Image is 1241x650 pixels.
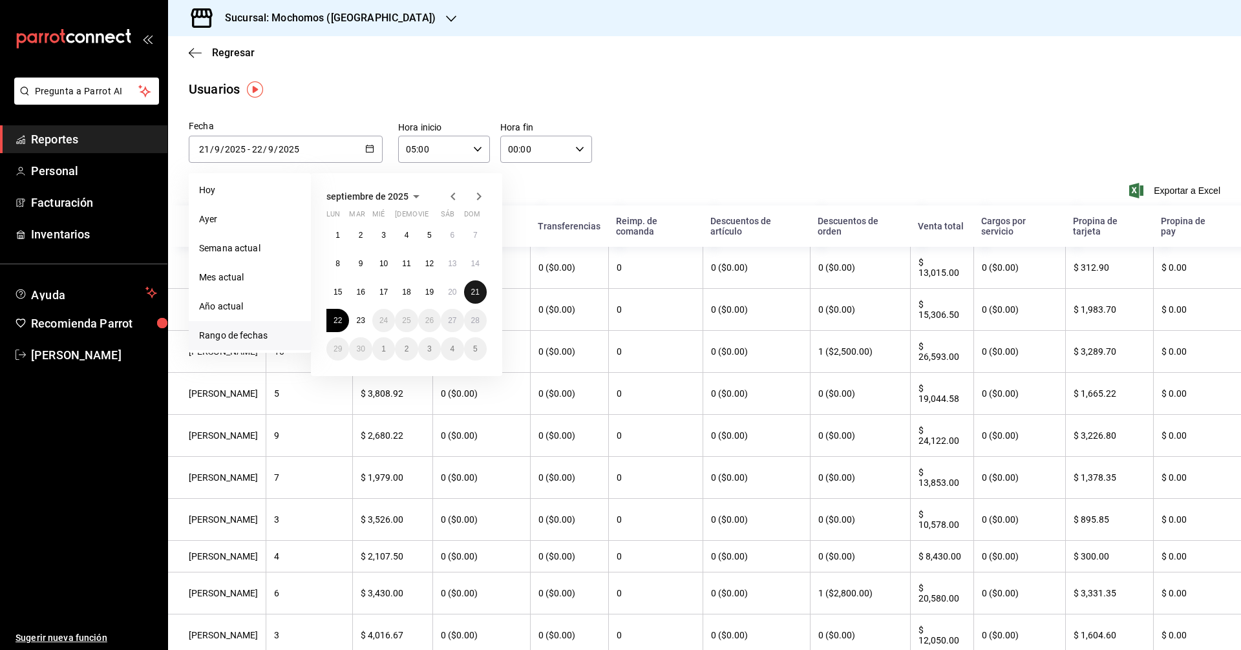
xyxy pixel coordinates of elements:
[1153,457,1241,499] th: $ 0.00
[326,252,349,275] button: 8 de septiembre de 2025
[352,373,433,415] th: $ 3,808.92
[372,252,395,275] button: 10 de septiembre de 2025
[31,346,157,364] span: [PERSON_NAME]
[973,331,1065,373] th: 0 ($0.00)
[274,144,278,154] span: /
[402,316,410,325] abbr: 25 de septiembre de 2025
[608,572,703,614] th: 0
[448,316,456,325] abbr: 27 de septiembre de 2025
[810,289,910,331] th: 0 ($0.00)
[379,259,388,268] abbr: 10 de septiembre de 2025
[448,259,456,268] abbr: 13 de septiembre de 2025
[1153,373,1241,415] th: $ 0.00
[450,231,454,240] abbr: 6 de septiembre de 2025
[349,337,372,361] button: 30 de septiembre de 2025
[395,252,418,275] button: 11 de septiembre de 2025
[1153,205,1241,247] th: Propina de pay
[189,79,240,99] div: Usuarios
[703,457,810,499] th: 0 ($0.00)
[1153,289,1241,331] th: $ 0.00
[530,205,608,247] th: Transferencias
[441,309,463,332] button: 27 de septiembre de 2025
[1153,247,1241,289] th: $ 0.00
[168,373,266,415] th: [PERSON_NAME]
[266,457,352,499] th: 7
[168,289,266,331] th: [PERSON_NAME]
[352,541,433,572] th: $ 2,107.50
[372,210,385,224] abbr: miércoles
[810,499,910,541] th: 0 ($0.00)
[810,457,910,499] th: 0 ($0.00)
[810,247,910,289] th: 0 ($0.00)
[530,373,608,415] th: 0 ($0.00)
[703,541,810,572] th: 0 ($0.00)
[1153,499,1241,541] th: $ 0.00
[441,210,454,224] abbr: sábado
[212,47,255,59] span: Regresar
[910,289,973,331] th: $ 15,306.50
[464,337,487,361] button: 5 de octubre de 2025
[608,541,703,572] th: 0
[268,144,274,154] input: Month
[810,541,910,572] th: 0 ($0.00)
[395,224,418,247] button: 4 de septiembre de 2025
[14,78,159,105] button: Pregunta a Parrot AI
[473,231,478,240] abbr: 7 de septiembre de 2025
[395,337,418,361] button: 2 de octubre de 2025
[608,499,703,541] th: 0
[441,280,463,304] button: 20 de septiembre de 2025
[1065,457,1153,499] th: $ 1,378.35
[973,415,1065,457] th: 0 ($0.00)
[372,280,395,304] button: 17 de septiembre de 2025
[335,231,340,240] abbr: 1 de septiembre de 2025
[530,457,608,499] th: 0 ($0.00)
[220,144,224,154] span: /
[530,499,608,541] th: 0 ($0.00)
[810,331,910,373] th: 1 ($2,500.00)
[530,415,608,457] th: 0 ($0.00)
[530,289,608,331] th: 0 ($0.00)
[973,373,1065,415] th: 0 ($0.00)
[910,205,973,247] th: Venta total
[471,259,480,268] abbr: 14 de septiembre de 2025
[432,373,530,415] th: 0 ($0.00)
[418,252,441,275] button: 12 de septiembre de 2025
[326,224,349,247] button: 1 de septiembre de 2025
[530,572,608,614] th: 0 ($0.00)
[703,572,810,614] th: 0 ($0.00)
[608,247,703,289] th: 0
[31,131,157,148] span: Reportes
[910,572,973,614] th: $ 20,580.00
[31,162,157,180] span: Personal
[263,144,267,154] span: /
[418,280,441,304] button: 19 de septiembre de 2025
[910,331,973,373] th: $ 26,593.00
[352,415,433,457] th: $ 2,680.22
[703,415,810,457] th: 0 ($0.00)
[1065,373,1153,415] th: $ 1,665.22
[189,205,311,234] li: Ayer
[973,457,1065,499] th: 0 ($0.00)
[810,373,910,415] th: 0 ($0.00)
[425,316,434,325] abbr: 26 de septiembre de 2025
[189,263,311,292] li: Mes actual
[1132,183,1220,198] span: Exportar a Excel
[189,120,383,133] div: Fecha
[427,344,432,353] abbr: 3 de octubre de 2025
[35,85,139,98] span: Pregunta a Parrot AI
[910,247,973,289] th: $ 13,015.00
[1065,331,1153,373] th: $ 3,289.70
[608,457,703,499] th: 0
[189,176,311,205] li: Hoy
[464,224,487,247] button: 7 de septiembre de 2025
[910,457,973,499] th: $ 13,853.00
[471,316,480,325] abbr: 28 de septiembre de 2025
[530,247,608,289] th: 0 ($0.00)
[464,280,487,304] button: 21 de septiembre de 2025
[418,210,429,224] abbr: viernes
[448,288,456,297] abbr: 20 de septiembre de 2025
[215,10,436,26] h3: Sucursal: Mochomos ([GEOGRAPHIC_DATA])
[31,285,140,300] span: Ayuda
[1153,415,1241,457] th: $ 0.00
[973,247,1065,289] th: 0 ($0.00)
